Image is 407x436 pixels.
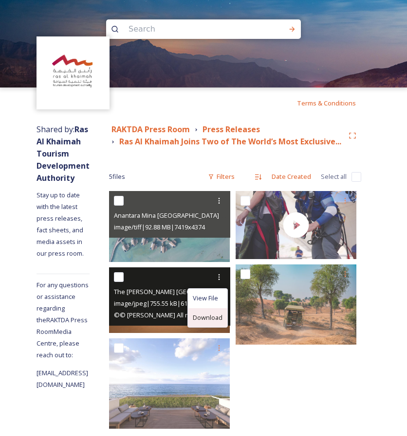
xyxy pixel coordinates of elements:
[321,172,347,181] span: Select all
[236,264,356,345] img: Ritz Carlton Ras Al Khaimah Al Wadi -BD Desert Shoot (3).jpg
[37,124,90,183] span: Shared by:
[38,38,109,108] img: Logo_RAKTDA_RGB-01.png
[114,210,345,220] span: Anantara Mina [GEOGRAPHIC_DATA] Guest Room Over Water Pool Villa Aerial.tif
[124,18,257,40] input: Search
[37,368,88,389] span: [EMAIL_ADDRESS][DOMAIN_NAME]
[203,167,240,186] div: Filters
[297,97,370,109] a: Terms & Conditions
[203,124,260,135] strong: Press Releases
[109,338,230,429] img: Family Villa Shared Terrace.jpg
[297,99,356,107] span: Terms & Conditions
[193,313,222,322] span: Download
[119,136,341,147] strong: Ras Al Khaimah Joins Two of The World’s Most Exclusive...
[109,172,125,181] span: 5 file s
[114,287,380,296] span: The [PERSON_NAME] [GEOGRAPHIC_DATA], [GEOGRAPHIC_DATA] Signature Villa Exterior.jpg
[37,191,85,258] span: Stay up to date with the latest press releases, fact sheets, and media assets in our press room.
[114,299,211,308] span: image/jpeg | 755.55 kB | 6184 x 3361
[114,223,205,231] span: image/tiff | 92.88 MB | 7419 x 4374
[37,124,90,183] strong: Ras Al Khaimah Tourism Development Authority
[37,280,89,359] span: For any questions or assistance regarding the RAKTDA Press Room Media Centre, please reach out to:
[236,191,356,259] img: thumbnail
[111,124,190,135] strong: RAKTDA Press Room
[193,294,218,303] span: View File
[267,167,316,186] div: Date Created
